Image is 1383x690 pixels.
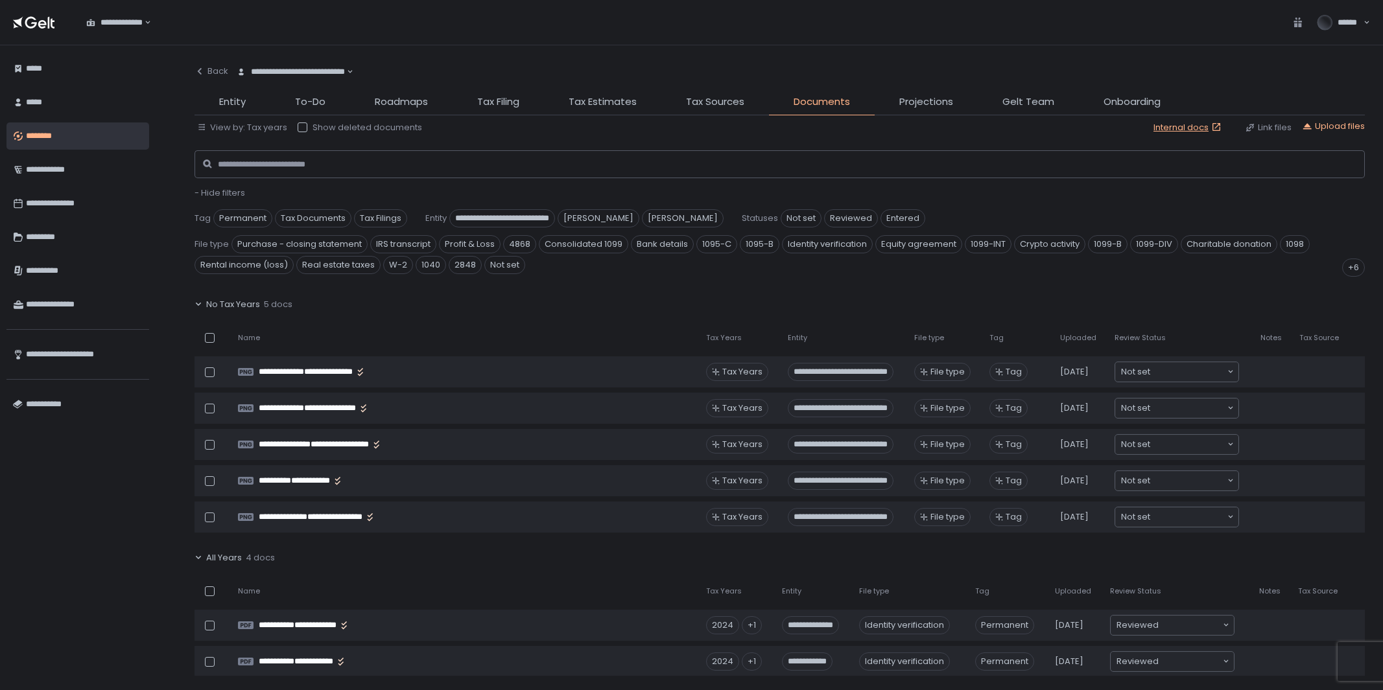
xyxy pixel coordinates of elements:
span: Gelt Team [1002,95,1054,109]
span: Charitable donation [1181,235,1277,253]
div: +1 [742,616,762,634]
span: Entity [425,213,447,224]
span: Onboarding [1104,95,1161,109]
span: Real estate taxes [296,256,381,274]
span: Tag [1006,475,1022,487]
span: Purchase - closing statement [231,235,368,253]
span: Tag [1006,439,1022,450]
span: 2848 [449,256,482,274]
input: Search for option [1159,619,1222,632]
span: Reviewed [1117,619,1159,632]
span: Tax Filings [354,209,407,227]
span: [DATE] [1055,656,1083,667]
span: Equity agreement [875,235,962,253]
span: 5 docs [264,299,292,310]
span: Tax Years [706,333,742,343]
input: Search for option [1150,365,1226,378]
div: Search for option [228,58,353,86]
span: Tax Years [722,511,762,523]
span: Entity [788,333,807,343]
span: [DATE] [1060,511,1089,523]
div: Search for option [78,9,151,36]
span: Tax Years [722,475,762,487]
span: File type [195,238,229,250]
span: All Years [206,552,242,564]
button: Upload files [1302,121,1365,132]
span: Name [238,333,260,343]
span: [DATE] [1060,475,1089,487]
span: Tag [975,586,989,596]
span: Bank details [631,235,694,253]
span: [PERSON_NAME] [558,209,639,227]
span: Not set [781,209,822,227]
input: Search for option [1159,655,1222,668]
span: Rental income (loss) [195,256,294,274]
span: Tax Years [722,366,762,378]
span: [DATE] [1060,439,1089,450]
span: Reviewed [824,209,878,227]
span: No Tax Years [206,299,260,310]
span: 4 docs [246,552,275,564]
span: File type [914,333,944,343]
span: Tax Documents [275,209,351,227]
span: Documents [794,95,850,109]
input: Search for option [1150,438,1226,451]
div: Search for option [1115,507,1238,527]
div: 2024 [706,616,739,634]
span: Tax Estimates [569,95,637,109]
span: Tax Source [1298,586,1338,596]
button: - Hide filters [195,187,245,199]
span: 1099-INT [965,235,1011,253]
span: W-2 [383,256,413,274]
span: File type [930,402,965,414]
span: Tag [195,213,211,224]
span: 1095-B [740,235,779,253]
span: Consolidated 1099 [539,235,628,253]
span: Reviewed [1117,655,1159,668]
span: Not set [1121,511,1150,523]
span: Entity [219,95,246,109]
span: Permanent [213,209,272,227]
span: Tag [1006,511,1022,523]
div: Search for option [1115,362,1238,382]
span: Tag [1006,366,1022,378]
span: Notes [1260,333,1282,343]
div: Identity verification [859,652,950,671]
span: Tag [989,333,1004,343]
span: [PERSON_NAME] [642,209,724,227]
span: Entered [881,209,925,227]
input: Search for option [1150,474,1226,487]
span: Name [238,586,260,596]
span: File type [930,475,965,487]
span: [DATE] [1060,366,1089,378]
span: [DATE] [1060,402,1089,414]
span: Notes [1259,586,1281,596]
span: 1099-B [1088,235,1128,253]
span: Projections [899,95,953,109]
span: Identity verification [782,235,873,253]
span: Tag [1006,402,1022,414]
input: Search for option [1150,402,1226,415]
span: Profit & Loss [439,235,501,253]
span: Permanent [975,652,1034,671]
div: +1 [742,652,762,671]
a: Internal docs [1153,122,1224,133]
span: [DATE] [1055,619,1083,631]
span: Not set [1121,402,1150,415]
span: Uploaded [1060,333,1096,343]
div: Search for option [1111,652,1234,671]
button: Link files [1245,122,1292,133]
span: Roadmaps [375,95,428,109]
span: 1040 [416,256,446,274]
span: Review Status [1110,586,1161,596]
span: Tax Years [722,439,762,450]
span: Not set [484,256,525,274]
span: Crypto activity [1014,235,1085,253]
div: +6 [1342,259,1365,277]
span: File type [930,511,965,523]
span: File type [859,586,889,596]
span: File type [930,366,965,378]
span: Tax Years [722,402,762,414]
